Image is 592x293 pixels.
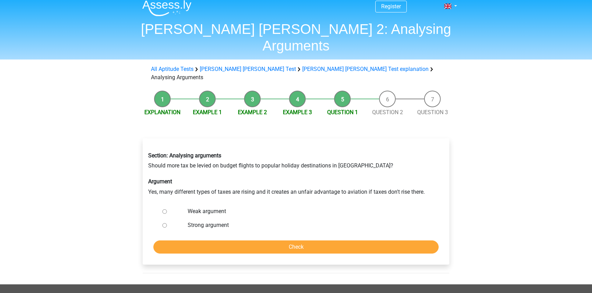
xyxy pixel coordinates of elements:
a: Explanation [144,109,180,116]
input: Check [153,240,439,254]
a: Question 2 [372,109,403,116]
h6: Section: Analysing arguments [148,152,444,159]
div: Should more tax be levied on budget flights to popular holiday destinations in [GEOGRAPHIC_DATA]?... [143,147,449,201]
label: Weak argument [188,207,427,216]
a: Example 2 [238,109,267,116]
a: [PERSON_NAME] [PERSON_NAME] Test [200,66,296,72]
a: Example 1 [193,109,222,116]
a: Question 1 [327,109,358,116]
label: Strong argument [188,221,427,229]
a: Register [381,3,401,10]
a: [PERSON_NAME] [PERSON_NAME] Test explanation [302,66,429,72]
a: Question 3 [417,109,448,116]
h1: [PERSON_NAME] [PERSON_NAME] 2: Analysing Arguments [137,21,455,54]
h6: Argument [148,178,444,185]
a: All Aptitude Tests [151,66,194,72]
a: Example 3 [283,109,312,116]
div: Analysing Arguments [148,65,444,82]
